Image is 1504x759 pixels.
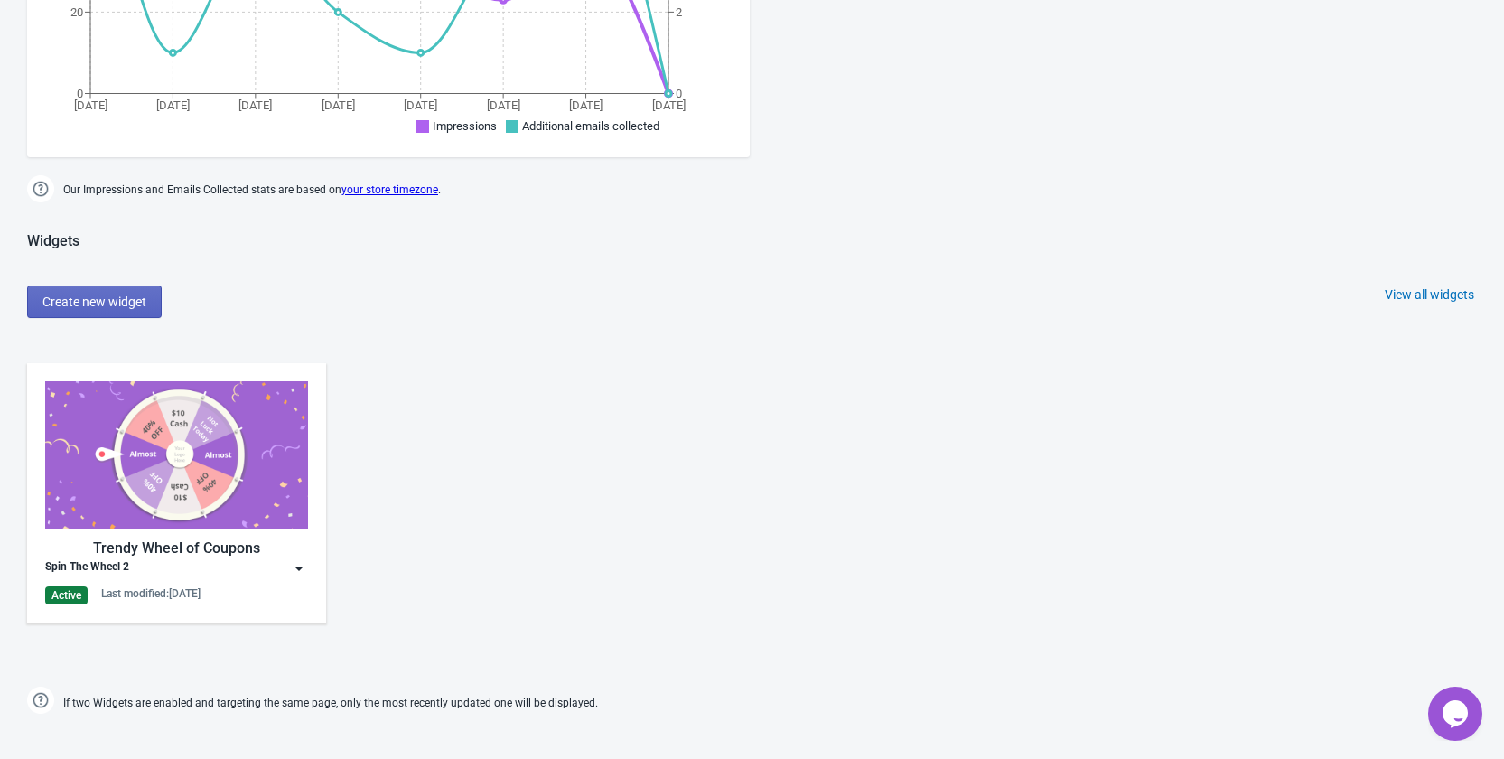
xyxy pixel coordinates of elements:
[676,5,682,19] tspan: 2
[70,5,83,19] tspan: 20
[27,286,162,318] button: Create new widget
[27,175,54,202] img: help.png
[45,559,129,577] div: Spin The Wheel 2
[1385,286,1474,304] div: View all widgets
[45,381,308,529] img: trendy_game.png
[77,87,83,100] tspan: 0
[156,98,190,112] tspan: [DATE]
[676,87,682,100] tspan: 0
[42,295,146,309] span: Create new widget
[45,586,88,604] div: Active
[522,119,659,133] span: Additional emails collected
[322,98,355,112] tspan: [DATE]
[45,538,308,559] div: Trendy Wheel of Coupons
[569,98,603,112] tspan: [DATE]
[63,175,441,205] span: Our Impressions and Emails Collected stats are based on .
[27,687,54,714] img: help.png
[433,119,497,133] span: Impressions
[404,98,437,112] tspan: [DATE]
[487,98,520,112] tspan: [DATE]
[101,586,201,601] div: Last modified: [DATE]
[74,98,107,112] tspan: [DATE]
[652,98,686,112] tspan: [DATE]
[290,559,308,577] img: dropdown.png
[1428,687,1486,741] iframe: chat widget
[238,98,272,112] tspan: [DATE]
[63,689,598,718] span: If two Widgets are enabled and targeting the same page, only the most recently updated one will b...
[341,183,438,196] a: your store timezone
